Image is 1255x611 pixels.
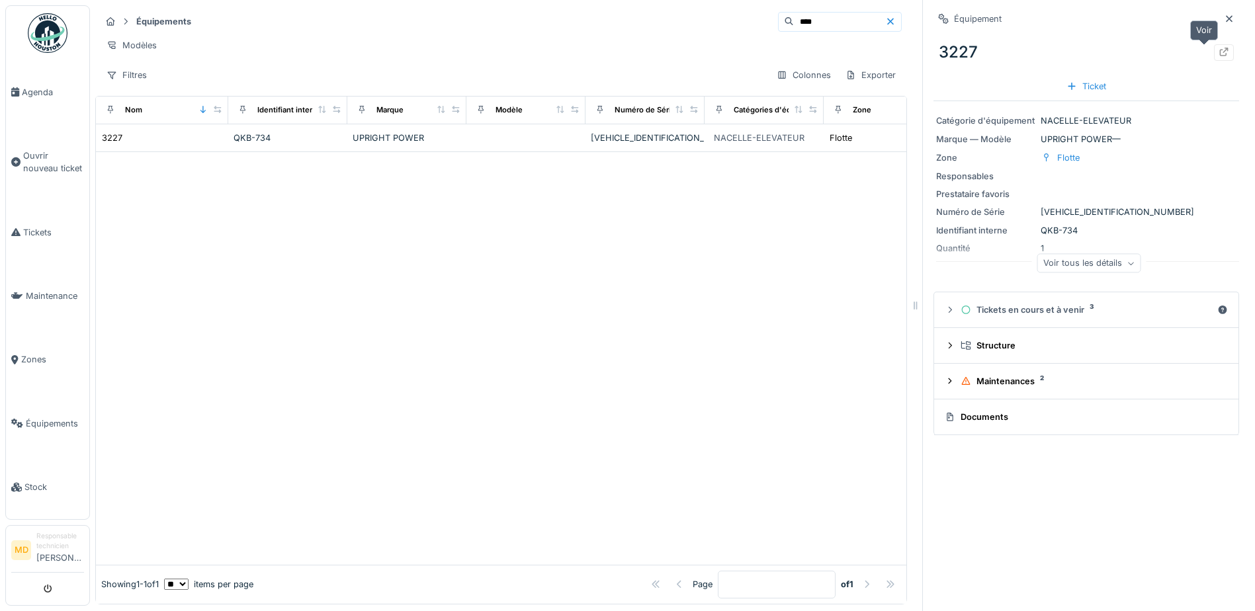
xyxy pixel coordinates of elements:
[23,226,84,239] span: Tickets
[6,328,89,391] a: Zones
[936,206,1236,218] div: [VEHICLE_IDENTIFICATION_NUMBER]
[101,65,153,85] div: Filtres
[164,578,253,591] div: items per page
[6,60,89,124] a: Agenda
[734,104,826,116] div: Catégories d'équipement
[23,149,84,175] span: Ouvrir nouveau ticket
[961,304,1212,316] div: Tickets en cours et à venir
[853,104,871,116] div: Zone
[936,224,1035,237] div: Identifiant interne
[257,104,322,116] div: Identifiant interne
[21,353,84,366] span: Zones
[1037,254,1141,273] div: Voir tous les détails
[693,578,713,591] div: Page
[936,188,1035,200] div: Prestataire favoris
[591,132,699,144] div: [VEHICLE_IDENTIFICATION_NUMBER]
[939,333,1233,358] summary: Structure
[353,132,461,144] div: UPRIGHT POWER
[101,578,159,591] div: Showing 1 - 1 of 1
[1061,77,1111,95] div: Ticket
[131,15,196,28] strong: Équipements
[101,36,163,55] div: Modèles
[26,290,84,302] span: Maintenance
[714,132,804,144] div: NACELLE-ELEVATEUR
[1057,151,1080,164] div: Flotte
[6,391,89,455] a: Équipements
[945,411,1223,423] div: Documents
[936,151,1035,164] div: Zone
[939,405,1233,429] summary: Documents
[1190,20,1218,40] div: Voir
[961,375,1223,387] div: Maintenances
[961,339,1223,352] div: Structure
[936,242,1035,255] div: Quantité
[771,65,837,85] div: Colonnes
[933,35,1239,69] div: 3227
[939,298,1233,322] summary: Tickets en cours et à venir3
[936,114,1236,127] div: NACELLE-ELEVATEUR
[841,578,853,591] strong: of 1
[936,206,1035,218] div: Numéro de Série
[939,369,1233,393] summary: Maintenances2
[24,481,84,493] span: Stock
[6,456,89,519] a: Stock
[6,124,89,200] a: Ouvrir nouveau ticket
[11,531,84,573] a: MD Responsable technicien[PERSON_NAME]
[936,224,1236,237] div: QKB-734
[830,132,852,144] div: Flotte
[26,417,84,430] span: Équipements
[6,200,89,264] a: Tickets
[615,104,675,116] div: Numéro de Série
[936,242,1236,255] div: 1
[376,104,404,116] div: Marque
[234,132,342,144] div: QKB-734
[11,540,31,560] li: MD
[102,132,122,144] div: 3227
[125,104,142,116] div: Nom
[954,13,1002,25] div: Équipement
[36,531,84,551] div: Responsable technicien
[6,264,89,327] a: Maintenance
[936,114,1035,127] div: Catégorie d'équipement
[36,531,84,569] li: [PERSON_NAME]
[22,86,84,99] span: Agenda
[936,133,1236,145] div: UPRIGHT POWER —
[840,65,902,85] div: Exporter
[936,133,1035,145] div: Marque — Modèle
[28,13,67,53] img: Badge_color-CXgf-gQk.svg
[936,170,1035,183] div: Responsables
[496,104,523,116] div: Modèle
